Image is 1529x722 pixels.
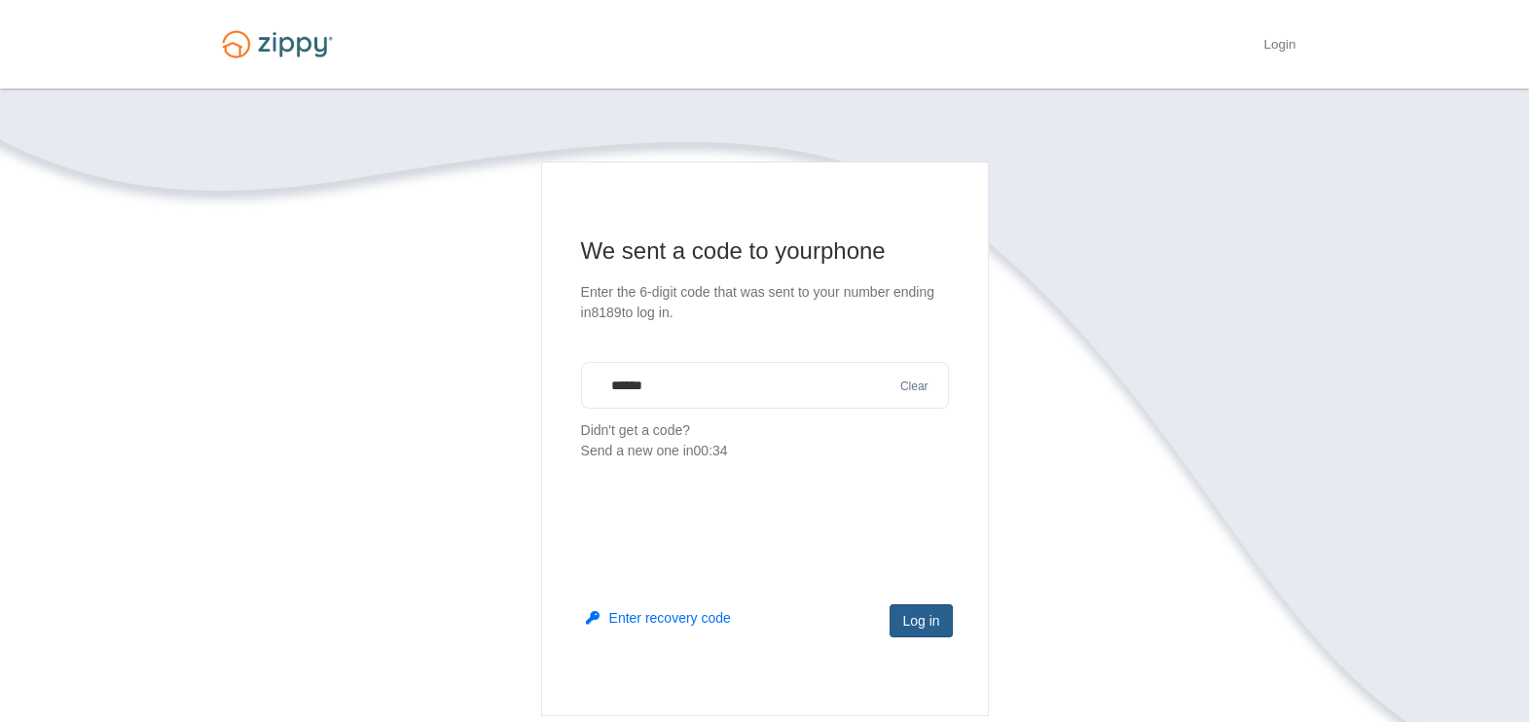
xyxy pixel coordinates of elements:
[210,21,345,67] img: Logo
[894,378,934,396] button: Clear
[581,235,949,267] h1: We sent a code to your phone
[581,420,949,461] p: Didn't get a code?
[1263,37,1295,56] a: Login
[581,282,949,323] p: Enter the 6-digit code that was sent to your number ending in 8189 to log in.
[890,604,952,637] button: Log in
[586,608,731,628] button: Enter recovery code
[581,441,949,461] div: Send a new one in 00:34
